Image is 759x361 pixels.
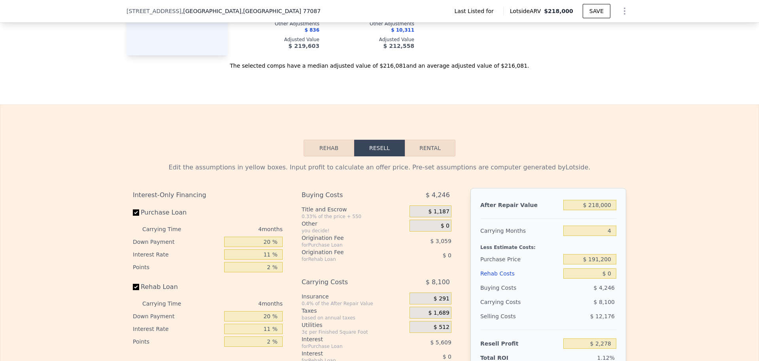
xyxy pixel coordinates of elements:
div: based on annual taxes [302,315,406,321]
span: $ 0 [441,222,449,230]
span: $ 8,100 [426,275,450,289]
div: Other Adjustments [237,21,319,27]
span: $ 0 [443,252,451,258]
div: After Repair Value [480,198,560,212]
div: Adjusted Value [332,36,414,43]
div: Origination Fee [302,234,390,242]
span: $ 4,246 [594,285,615,291]
div: Carrying Costs [302,275,390,289]
div: Origination Fee [302,248,390,256]
div: Edit the assumptions in yellow boxes. Input profit to calculate an offer price. Pre-set assumptio... [133,163,626,172]
span: $ 1,689 [428,310,449,317]
span: $ 12,176 [590,313,615,319]
div: Selling Costs [480,309,560,323]
span: $ 512 [434,324,449,331]
span: $ 4,246 [426,188,450,202]
div: 4 months [197,297,283,310]
span: $ 219,603 [289,43,319,49]
div: Carrying Time [142,297,194,310]
div: Adjusted Value [237,36,319,43]
span: $218,000 [544,8,573,14]
div: for Purchase Loan [302,242,390,248]
div: Interest Rate [133,248,221,261]
div: Down Payment [133,310,221,323]
span: 1.12% [597,355,615,361]
span: , [GEOGRAPHIC_DATA] 77087 [241,8,321,14]
div: Interest [302,350,390,357]
span: , [GEOGRAPHIC_DATA] [181,7,321,15]
div: Insurance [302,293,406,300]
div: 0.4% of the After Repair Value [302,300,406,307]
label: Purchase Loan [133,205,221,220]
span: $ 212,558 [383,43,414,49]
div: Interest Rate [133,323,221,335]
button: Show Options [617,3,632,19]
input: Purchase Loan [133,209,139,216]
div: 0.33% of the price + 550 [302,213,406,220]
div: Points [133,261,221,274]
span: [STREET_ADDRESS] [126,7,181,15]
div: The selected comps have a median adjusted value of $216,081 and an average adjusted value of $216... [126,55,632,70]
span: Lotside ARV [510,7,544,15]
div: Title and Escrow [302,205,406,213]
div: Utilities [302,321,406,329]
span: Last Listed for [455,7,497,15]
div: Rehab Costs [480,266,560,281]
div: for Purchase Loan [302,343,390,350]
div: Buying Costs [302,188,390,202]
div: Points [133,335,221,348]
span: $ 3,059 [430,238,451,244]
div: Other Adjustments [332,21,414,27]
span: $ 1,187 [428,208,449,215]
div: Interest-Only Financing [133,188,283,202]
div: you decide! [302,228,406,234]
span: $ 5,609 [430,339,451,346]
button: Rehab [304,140,354,156]
button: SAVE [583,4,610,18]
div: Resell Profit [480,336,560,351]
button: Rental [405,140,455,156]
span: $ 8,100 [594,299,615,305]
div: Other [302,220,406,228]
div: Interest [302,335,390,343]
div: Buying Costs [480,281,560,295]
button: Resell [354,140,405,156]
span: $ 291 [434,295,449,302]
div: Taxes [302,307,406,315]
div: Less Estimate Costs: [480,238,616,252]
div: 3¢ per Finished Square Foot [302,329,406,335]
span: $ 0 [443,353,451,360]
div: Carrying Months [480,224,560,238]
div: Carrying Costs [480,295,530,309]
label: Rehab Loan [133,280,221,294]
div: Down Payment [133,236,221,248]
input: Rehab Loan [133,284,139,290]
span: $ 10,311 [391,27,414,33]
div: for Rehab Loan [302,256,390,262]
div: Purchase Price [480,252,560,266]
div: 4 months [197,223,283,236]
div: Carrying Time [142,223,194,236]
span: $ 836 [304,27,319,33]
